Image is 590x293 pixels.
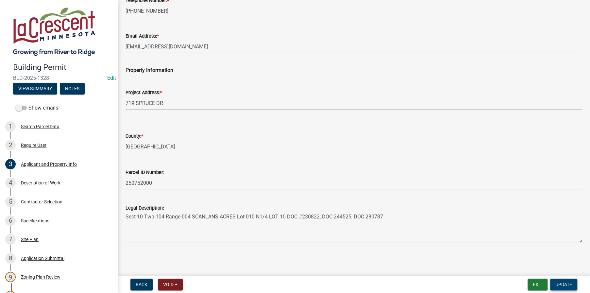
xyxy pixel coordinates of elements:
wm-modal-confirm: Edit Application Number [107,75,116,81]
div: 5 [5,197,16,207]
div: Zoning Plan Review [21,275,60,279]
div: 1 [5,121,16,132]
div: 8 [5,253,16,264]
button: Back [130,279,153,290]
label: Project Address: [126,91,162,95]
button: Void [158,279,183,290]
label: County: [126,134,143,139]
button: Update [550,279,577,290]
div: Description of Work [21,181,60,185]
h4: Building Permit [13,63,112,72]
button: View Summary [13,83,57,95]
div: 6 [5,215,16,226]
a: Edit [107,75,116,81]
span: BLD-2025-1328 [13,75,105,81]
button: Exit [528,279,548,290]
label: Show emails [16,104,58,112]
label: Parcel ID Number: [126,170,164,175]
div: 7 [5,234,16,245]
span: Void [163,282,174,287]
img: City of La Crescent, Minnesota [13,7,95,56]
div: Require User [21,143,46,147]
div: Applicant and Property Info [21,162,77,166]
div: 9 [5,272,16,282]
span: Back [136,282,147,287]
div: 2 [5,140,16,150]
span: Update [555,282,572,287]
span: Property Information [126,67,173,73]
div: Application Submittal [21,256,64,261]
div: 4 [5,178,16,188]
div: Site Plan [21,237,39,242]
wm-modal-confirm: Notes [60,86,85,92]
label: Legal Description: [126,206,164,211]
div: Search Parcel Data [21,124,59,129]
div: Specifications [21,218,49,223]
label: Email Address: [126,34,159,39]
wm-modal-confirm: Summary [13,86,57,92]
button: Notes [60,83,85,95]
div: 3 [5,159,16,169]
div: Contractor Selection [21,199,62,204]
